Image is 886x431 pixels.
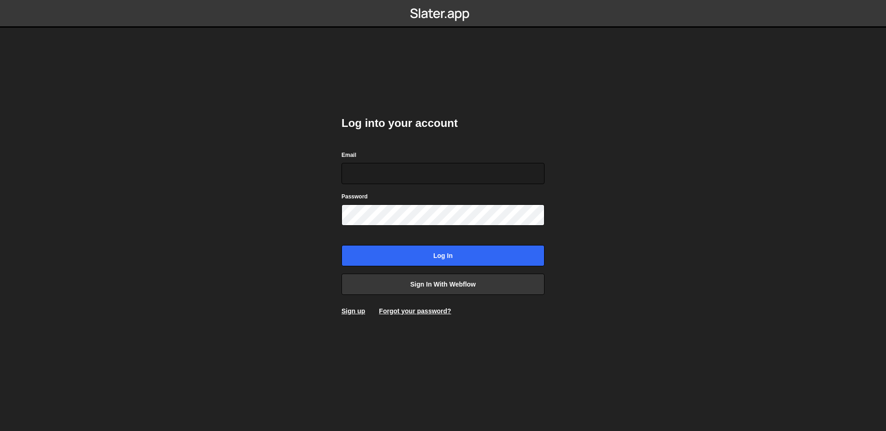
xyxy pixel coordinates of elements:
[341,116,545,131] h2: Log into your account
[379,307,451,315] a: Forgot your password?
[341,150,356,160] label: Email
[341,307,365,315] a: Sign up
[341,245,545,266] input: Log in
[341,274,545,295] a: Sign in with Webflow
[341,192,368,201] label: Password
